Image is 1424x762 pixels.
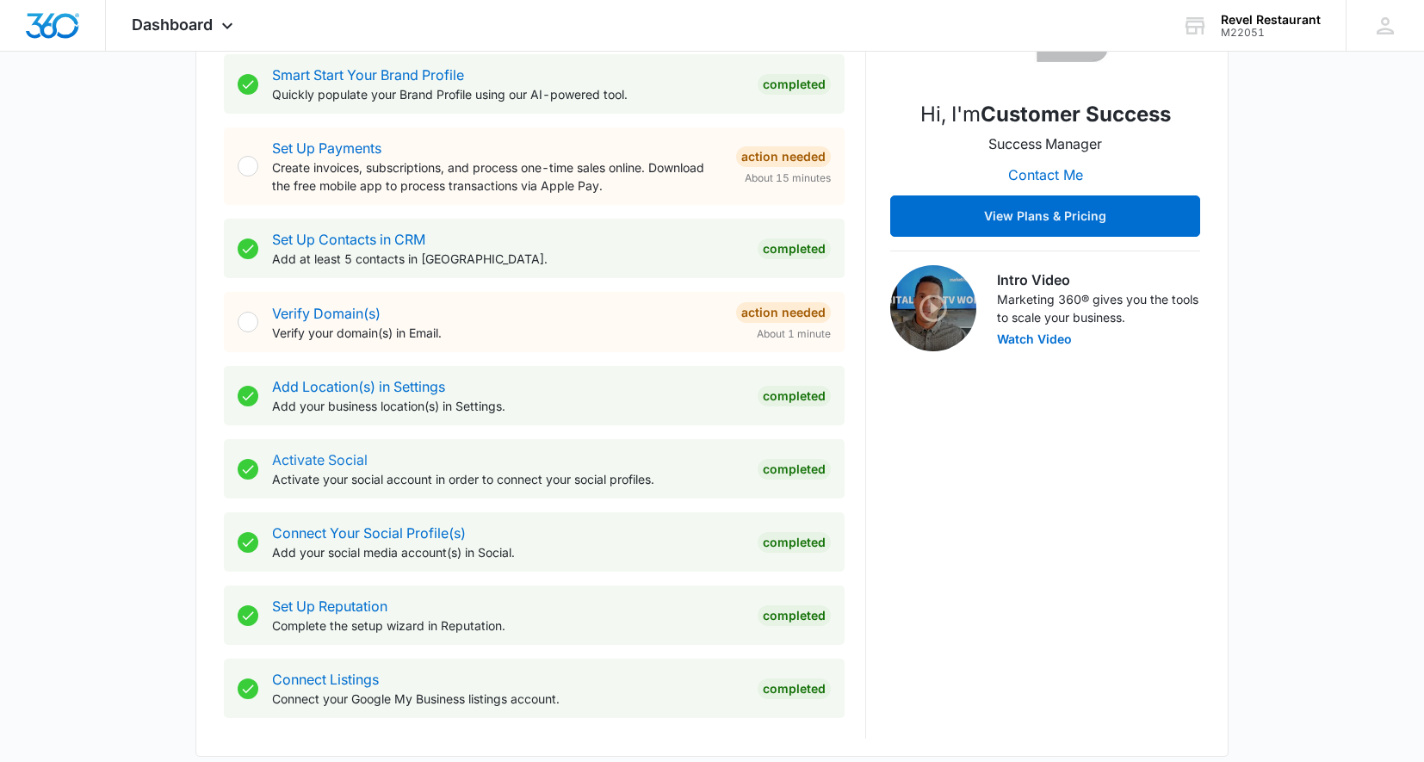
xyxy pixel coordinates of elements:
[757,326,831,342] span: About 1 minute
[272,231,425,248] a: Set Up Contacts in CRM
[758,239,831,259] div: Completed
[988,133,1102,154] p: Success Manager
[272,451,368,468] a: Activate Social
[758,74,831,95] div: Completed
[272,305,381,322] a: Verify Domain(s)
[272,158,722,195] p: Create invoices, subscriptions, and process one-time sales online. Download the free mobile app t...
[272,324,722,342] p: Verify your domain(s) in Email.
[758,605,831,626] div: Completed
[736,146,831,167] div: Action Needed
[736,302,831,323] div: Action Needed
[272,250,744,268] p: Add at least 5 contacts in [GEOGRAPHIC_DATA].
[272,470,744,488] p: Activate your social account in order to connect your social profiles.
[890,195,1200,237] button: View Plans & Pricing
[272,598,387,615] a: Set Up Reputation
[890,265,976,351] img: Intro Video
[758,386,831,406] div: Completed
[997,290,1200,326] p: Marketing 360® gives you the tools to scale your business.
[272,690,744,708] p: Connect your Google My Business listings account.
[132,15,213,34] span: Dashboard
[272,397,744,415] p: Add your business location(s) in Settings.
[991,154,1100,195] button: Contact Me
[758,459,831,480] div: Completed
[272,85,744,103] p: Quickly populate your Brand Profile using our AI-powered tool.
[997,269,1200,290] h3: Intro Video
[272,524,466,542] a: Connect Your Social Profile(s)
[920,99,1171,130] p: Hi, I'm
[997,333,1072,345] button: Watch Video
[272,378,445,395] a: Add Location(s) in Settings
[272,66,464,84] a: Smart Start Your Brand Profile
[981,102,1171,127] strong: Customer Success
[272,671,379,688] a: Connect Listings
[758,678,831,699] div: Completed
[745,170,831,186] span: About 15 minutes
[272,616,744,635] p: Complete the setup wizard in Reputation.
[272,139,381,157] a: Set Up Payments
[1221,27,1321,39] div: account id
[272,543,744,561] p: Add your social media account(s) in Social.
[1221,13,1321,27] div: account name
[758,532,831,553] div: Completed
